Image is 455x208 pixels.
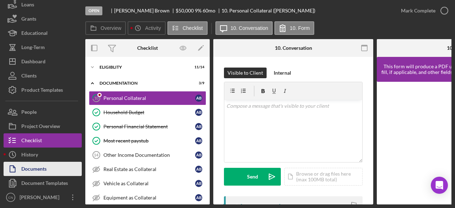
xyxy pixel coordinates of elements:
[21,105,37,121] div: People
[4,69,82,83] button: Clients
[103,195,195,201] div: Equipment as Collateral
[394,4,451,18] button: Mark Complete
[21,69,37,85] div: Clients
[195,180,202,187] div: A B
[100,81,187,85] div: Documentation
[103,152,195,158] div: Other Income Documentation
[290,25,310,31] label: 10. Form
[21,176,68,192] div: Document Templates
[114,8,176,14] div: [PERSON_NAME] Brown
[274,68,291,78] div: Internal
[195,123,202,130] div: A B
[4,26,82,40] button: Educational
[100,65,187,69] div: Eligiblity
[4,133,82,148] button: Checklist
[94,153,98,157] tspan: 14
[145,25,161,31] label: Activity
[89,191,206,205] a: Equipment as CollateralAB
[85,21,126,35] button: Overview
[192,81,204,85] div: 3 / 9
[21,133,42,149] div: Checklist
[89,119,206,134] a: Personal Financial StatementAB
[231,25,268,31] label: 10. Conversation
[221,8,315,14] div: 10. Personal Collateral ([PERSON_NAME])
[224,168,281,186] button: Send
[176,7,194,14] span: $50,000
[94,96,99,100] tspan: 10
[215,21,273,35] button: 10. Conversation
[89,91,206,105] a: 10Personal CollateralAB
[21,54,45,70] div: Dashboard
[21,162,47,178] div: Documents
[183,25,203,31] label: Checklist
[89,148,206,162] a: 14Other Income DocumentationAB
[101,25,121,31] label: Overview
[224,68,267,78] button: Visible to Client
[21,119,60,135] div: Project Overview
[195,95,202,102] div: A B
[103,138,195,144] div: Most recent paystub
[137,45,158,51] div: Checklist
[103,166,195,172] div: Real Estate as Collateral
[128,21,165,35] button: Activity
[4,162,82,176] button: Documents
[431,177,448,194] div: Open Intercom Messenger
[195,109,202,116] div: A B
[18,190,64,206] div: [PERSON_NAME]
[227,68,263,78] div: Visible to Client
[103,95,195,101] div: Personal Collateral
[274,21,314,35] button: 10. Form
[103,110,195,115] div: Household Budget
[4,12,82,26] button: Grants
[89,105,206,119] a: Household BudgetAB
[270,68,295,78] button: Internal
[103,181,195,186] div: Vehicle as Collateral
[167,21,208,35] button: Checklist
[4,105,82,119] button: People
[4,119,82,133] button: Project Overview
[85,6,102,15] div: Open
[89,134,206,148] a: Most recent paystubAB
[21,12,36,28] div: Grants
[195,137,202,144] div: A B
[4,40,82,54] button: Long-Term
[4,148,82,162] button: History
[21,83,63,99] div: Product Templates
[247,168,258,186] div: Send
[4,190,82,204] button: CN[PERSON_NAME]
[275,45,312,51] div: 10. Conversation
[4,83,82,97] button: Product Templates
[203,8,215,14] div: 60 mo
[4,54,82,69] button: Dashboard
[4,176,82,190] button: Document Templates
[89,162,206,176] a: Real Estate as CollateralAB
[192,65,204,69] div: 11 / 14
[103,124,195,129] div: Personal Financial Statement
[21,148,38,164] div: History
[195,166,202,173] div: A B
[21,26,48,42] div: Educational
[195,8,202,14] div: 9 %
[195,194,202,201] div: A B
[195,151,202,159] div: A B
[8,196,13,199] text: CN
[21,40,45,56] div: Long-Term
[401,4,435,18] div: Mark Complete
[89,176,206,191] a: Vehicle as CollateralAB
